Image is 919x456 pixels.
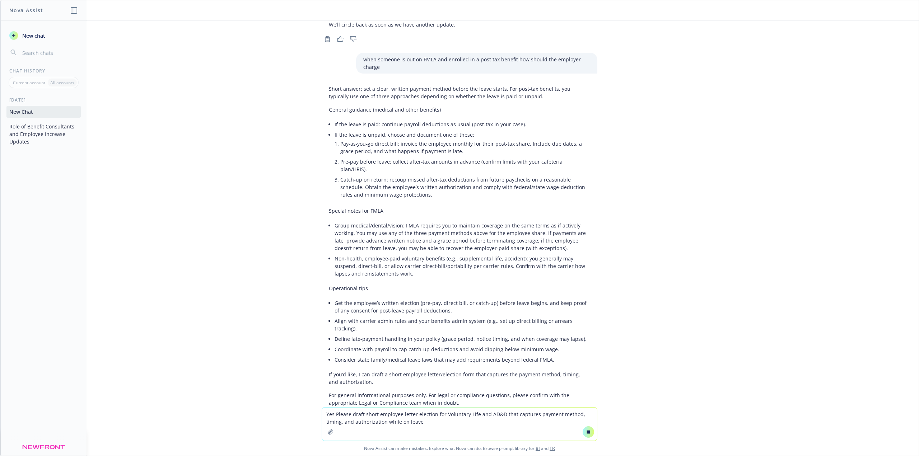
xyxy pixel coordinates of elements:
[536,445,540,451] a: BI
[9,6,43,14] h1: Nova Assist
[1,68,87,74] div: Chat History
[335,298,590,316] li: Get the employee’s written election (pre‑pay, direct bill, or catch‑up) before leave begins, and ...
[335,334,590,344] li: Define late‑payment handling in your policy (grace period, notice timing, and when coverage may l...
[329,106,590,113] p: General guidance (medical and other benefits)
[6,106,81,118] button: New Chat
[329,21,590,28] p: We’ll circle back as soon as we have another update.
[335,130,590,201] li: If the leave is unpaid, choose and document one of these:
[329,85,590,100] p: Short answer: set a clear, written payment method before the leave starts. For post‑tax benefits,...
[329,285,590,292] p: Operational tips
[347,34,359,44] button: Thumbs down
[550,445,555,451] a: TR
[329,391,590,406] p: For general informational purposes only. For legal or compliance questions, please confirm with t...
[335,316,590,334] li: Align with carrier admin rules and your benefits admin system (e.g., set up direct billing or arr...
[335,220,590,253] li: Group medical/dental/vision: FMLA requires you to maintain coverage on the same terms as if activ...
[6,121,81,147] button: Role of Benefit Consultants and Employee Increase Updates
[335,253,590,279] li: Non‑health, employee‑paid voluntary benefits (e.g., supplemental life, accident): you generally m...
[335,354,590,365] li: Consider state family/medical leave laws that may add requirements beyond federal FMLA.
[324,36,331,42] svg: Copy to clipboard
[50,80,74,86] p: All accounts
[1,97,87,103] div: [DATE]
[335,344,590,354] li: Coordinate with payroll to cap catch‑up deductions and avoid dipping below minimum wage.
[335,119,590,130] li: If the leave is paid: continue payroll deductions as usual (post‑tax in your case).
[21,32,45,39] span: New chat
[363,56,590,71] p: when someone is out on FMLA and enrolled in a post tax benefit how should the employer charge
[21,48,78,58] input: Search chats
[13,80,45,86] p: Current account
[340,174,590,200] li: Catch‑up on return: recoup missed after‑tax deductions from future paychecks on a reasonable sche...
[329,371,590,386] p: If you’d like, I can draft a short employee letter/election form that captures the payment method...
[3,441,916,456] span: Nova Assist can make mistakes. Explore what Nova can do: Browse prompt library for and
[340,156,590,174] li: Pre‑pay before leave: collect after‑tax amounts in advance (confirm limits with your cafeteria pl...
[340,138,590,156] li: Pay‑as‑you‑go direct bill: invoice the employee monthly for their post‑tax share. Include due dat...
[6,29,81,42] button: New chat
[329,207,590,215] p: Special notes for FMLA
